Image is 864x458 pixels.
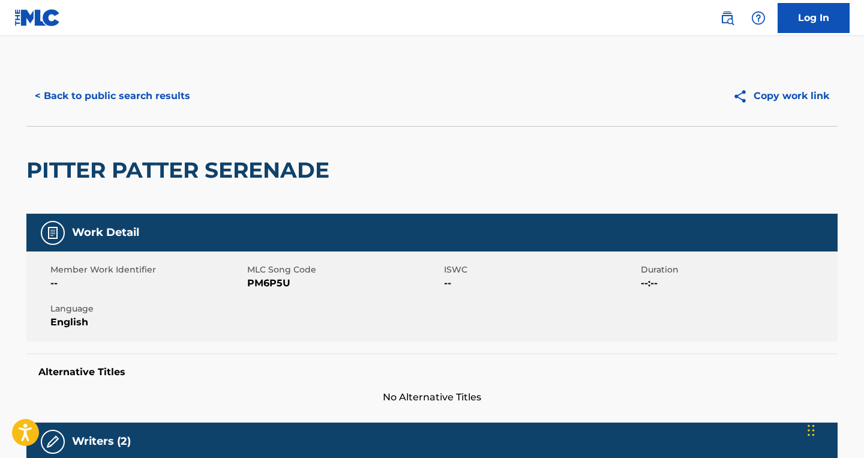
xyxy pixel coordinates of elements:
div: Drag [808,412,815,448]
h5: Work Detail [72,226,139,240]
div: Help [746,6,770,30]
a: Public Search [715,6,739,30]
span: -- [444,276,638,291]
span: Duration [641,264,835,276]
span: -- [50,276,244,291]
img: Writers [46,435,60,449]
span: Language [50,303,244,315]
h5: Alternative Titles [38,366,826,378]
button: Copy work link [724,81,838,111]
span: PM6P5U [247,276,441,291]
button: < Back to public search results [26,81,199,111]
span: English [50,315,244,330]
span: ISWC [444,264,638,276]
span: --:-- [641,276,835,291]
img: Copy work link [733,89,754,104]
iframe: Chat Widget [804,400,864,458]
a: Log In [778,3,850,33]
h5: Writers (2) [72,435,131,448]
span: No Alternative Titles [26,390,838,405]
span: Member Work Identifier [50,264,244,276]
span: MLC Song Code [247,264,441,276]
img: Work Detail [46,226,60,240]
img: MLC Logo [14,9,61,26]
img: search [720,11,734,25]
img: help [751,11,766,25]
h2: PITTER PATTER SERENADE [26,157,335,184]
